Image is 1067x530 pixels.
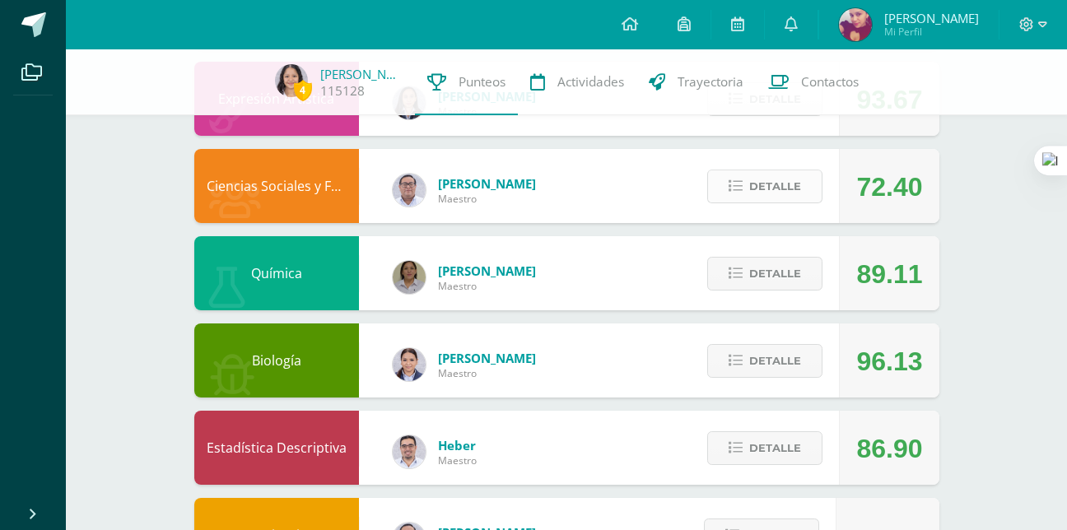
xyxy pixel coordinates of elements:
div: 96.13 [856,324,922,398]
span: Mi Perfil [884,25,979,39]
div: 72.40 [856,150,922,224]
a: Punteos [415,49,518,115]
img: 54231652241166600daeb3395b4f1510.png [393,435,426,468]
span: Maestro [438,192,536,206]
span: Heber [438,437,477,453]
a: Trayectoria [636,49,756,115]
span: Detalle [749,346,801,376]
img: 3af43c4f3931345fadf8ce10480f33e2.png [393,261,426,294]
span: Trayectoria [678,73,743,91]
span: Maestro [438,366,536,380]
span: Punteos [459,73,506,91]
span: [PERSON_NAME] [438,263,536,279]
img: 56fa8ae54895f260aaa680a71fb556c5.png [839,8,872,41]
span: Maestro [438,279,536,293]
button: Detalle [707,344,822,378]
span: Detalle [749,171,801,202]
span: Detalle [749,258,801,289]
span: Actividades [557,73,624,91]
img: 5778bd7e28cf89dedf9ffa8080fc1cd8.png [393,174,426,207]
div: Química [194,236,359,310]
span: Maestro [438,453,477,467]
a: Actividades [518,49,636,115]
span: Contactos [801,73,859,91]
div: Estadística Descriptiva [194,411,359,485]
span: [PERSON_NAME] [884,10,979,26]
div: Ciencias Sociales y Formación Ciudadana 5 [194,149,359,223]
div: Biología [194,323,359,397]
a: Contactos [756,49,871,115]
div: 89.11 [856,237,922,311]
button: Detalle [707,257,822,291]
a: 115128 [320,82,365,100]
span: 4 [294,80,312,100]
span: Detalle [749,433,801,463]
img: a7ee6d70d80002b2e40dc5bf61ca7e6f.png [275,64,308,97]
div: 86.90 [856,411,922,486]
a: [PERSON_NAME] [320,66,403,82]
button: Detalle [707,431,822,465]
span: [PERSON_NAME] [438,175,536,192]
img: 855b3dd62270c154f2b859b7888d8297.png [393,348,426,381]
span: [PERSON_NAME] [438,350,536,366]
button: Detalle [707,170,822,203]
